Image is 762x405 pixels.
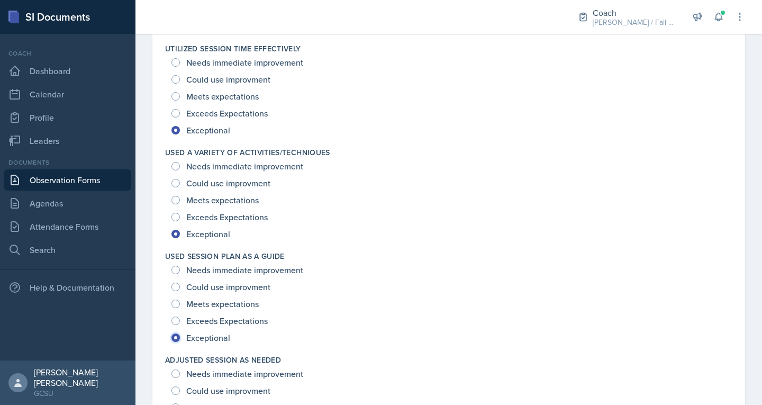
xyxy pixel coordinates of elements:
[4,193,131,214] a: Agendas
[186,332,230,343] span: Exceptional
[186,368,303,379] span: Needs immediate improvement
[186,212,268,222] span: Exceeds Expectations
[4,130,131,151] a: Leaders
[4,158,131,167] div: Documents
[186,316,268,326] span: Exceeds Expectations
[4,216,131,237] a: Attendance Forms
[165,147,330,158] label: Used A Variety Of Activities/Techniques
[165,355,281,365] label: Adjusted Session As Needed
[186,178,270,188] span: Could use improvment
[186,385,270,396] span: Could use improvment
[4,169,131,191] a: Observation Forms
[165,251,285,262] label: Used Session Plan As A Guide
[186,57,303,68] span: Needs immediate improvement
[34,388,127,399] div: GCSU
[4,107,131,128] a: Profile
[186,91,259,102] span: Meets expectations
[4,84,131,105] a: Calendar
[186,108,268,119] span: Exceeds Expectations
[593,17,677,28] div: [PERSON_NAME] / Fall 2025
[4,49,131,58] div: Coach
[186,74,270,85] span: Could use improvment
[165,43,301,54] label: Utilized Session Time Effectively
[186,195,259,205] span: Meets expectations
[186,265,303,275] span: Needs immediate improvement
[34,367,127,388] div: [PERSON_NAME] [PERSON_NAME]
[186,125,230,136] span: Exceptional
[593,6,677,19] div: Coach
[186,299,259,309] span: Meets expectations
[186,161,303,172] span: Needs immediate improvement
[186,282,270,292] span: Could use improvment
[4,277,131,298] div: Help & Documentation
[4,239,131,260] a: Search
[4,60,131,82] a: Dashboard
[186,229,230,239] span: Exceptional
